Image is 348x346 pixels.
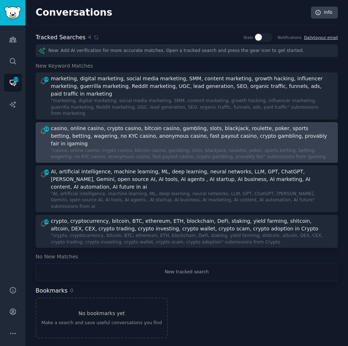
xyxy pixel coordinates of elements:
[43,126,50,132] span: 19
[36,122,338,163] a: 19casino, online casino, crypto casino, bitcoin casino, gambling, slots, blackjack, roulette, pok...
[36,33,85,42] h2: Tracked Searches
[36,263,338,281] a: New tracked search
[78,310,125,317] h3: No bookmarks yet
[278,35,302,40] div: Notifications
[13,77,19,82] span: 319
[51,148,329,160] div: "casino, online casino, crypto casino, bitcoin casino, gambling, slots, blackjack, roulette, poke...
[43,77,50,82] span: 100
[51,168,328,191] div: AI, artificial intelligence, machine learning, ML, deep learning, neural networks, LLM, GPT, Chat...
[4,7,21,19] img: GummySearch logo
[70,287,73,293] span: 0
[36,286,68,295] h2: Bookmarks
[51,75,328,98] div: marketing, digital marketing, social media marketing, SMM, content marketing, growth hacking, inf...
[51,98,329,117] div: "marketing, digital marketing, social media marketing, SMM, content marketing, growth hacking, in...
[4,74,22,92] a: 319
[36,7,112,19] h2: Conversations
[311,7,338,19] a: Info
[36,298,168,338] a: No bookmarks yetMake a search and save useful conversations you find
[36,44,338,57] div: New: Add AI verification for more accurate matches. Open a tracked search and press the gear icon...
[51,125,328,148] div: casino, online casino, crypto casino, bitcoin casino, gambling, slots, blackjack, roulette, poker...
[36,253,78,261] span: No New Matches
[88,33,91,41] span: 4
[36,72,338,120] a: 100marketing, digital marketing, social media marketing, SMM, content marketing, growth hacking, ...
[304,35,338,40] a: Dailytoyour email
[43,219,50,224] span: 100
[36,62,93,70] span: New Keyword Matches
[243,35,253,40] div: Stats
[51,191,329,210] div: "AI, artificial intelligence, machine learning, ML, deep learning, neural networks, LLM, GPT, Cha...
[41,320,162,326] div: Make a search and save useful conversations you find
[36,165,338,213] a: 100AI, artificial intelligence, machine learning, ML, deep learning, neural networks, LLM, GPT, C...
[51,233,329,245] div: "crypto, cryptocurrency, bitcoin, BTC, ethereum, ETH, blockchain, DeFi, staking, yield farming, s...
[51,217,328,233] div: crypto, cryptocurrency, bitcoin, BTC, ethereum, ETH, blockchain, DeFi, staking, yield farming, sh...
[43,170,50,175] span: 100
[36,215,338,248] a: 100crypto, cryptocurrency, bitcoin, BTC, ethereum, ETH, blockchain, DeFi, staking, yield farming,...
